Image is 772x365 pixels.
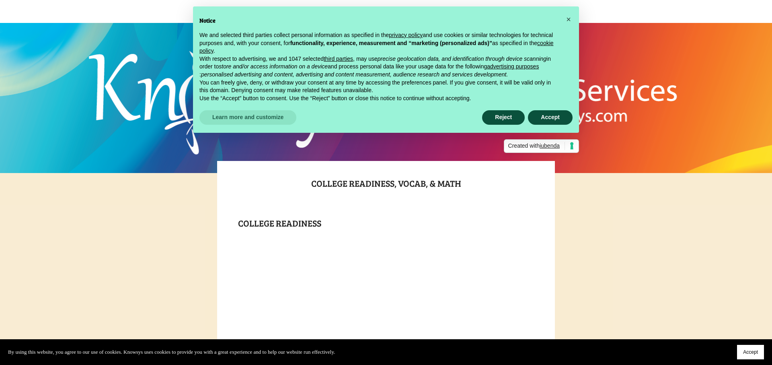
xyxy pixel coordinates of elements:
[737,345,764,359] button: Accept
[378,56,546,62] em: precise geolocation data, and identification through device scanning
[199,79,560,95] p: You can freely give, deny, or withdraw your consent at any time by accessing the preferences pane...
[743,349,758,355] span: Accept
[324,55,353,63] button: third parties
[290,40,492,46] strong: functionality, experience, measurement and “marketing (personalized ads)”
[540,142,560,149] span: iubenda
[219,63,328,70] em: store and/or access information on a device
[487,63,539,71] button: advertising purposes
[508,142,565,150] span: Created with
[562,13,575,26] button: Close this notice
[201,71,508,78] em: personalised advertising and content, advertising and content measurement, audience research and ...
[199,40,554,54] a: cookie policy
[482,110,525,125] button: Reject
[8,348,335,357] p: By using this website, you agree to our use of cookies. Knowsys uses cookies to provide you with ...
[199,31,560,55] p: We and selected third parties collect personal information as specified in the and use cookies or...
[199,16,560,25] h2: Notice
[199,95,560,103] p: Use the “Accept” button to consent. Use the “Reject” button or close this notice to continue with...
[528,110,573,125] button: Accept
[199,110,296,125] button: Learn more and customize
[389,32,423,38] a: privacy policy
[504,139,579,153] a: Created withiubenda
[238,216,534,230] h1: College Readiness
[199,55,560,79] p: With respect to advertising, we and 1047 selected , may use in order to and process personal data...
[238,176,534,205] h1: College readiness, Vocab, & Math
[566,15,571,24] span: ×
